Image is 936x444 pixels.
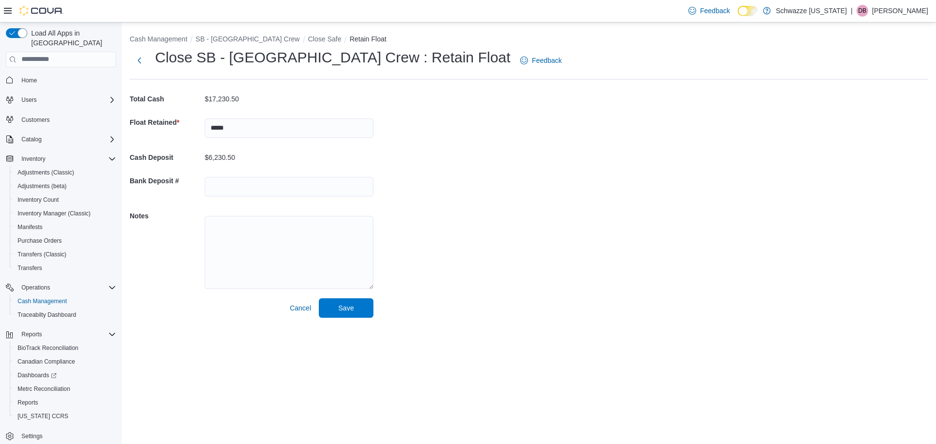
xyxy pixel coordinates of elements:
[18,358,75,366] span: Canadian Compliance
[10,308,120,322] button: Traceabilty Dashboard
[18,282,116,293] span: Operations
[14,221,46,233] a: Manifests
[27,28,116,48] span: Load All Apps in [GEOGRAPHIC_DATA]
[18,371,57,379] span: Dashboards
[130,148,203,167] h5: Cash Deposit
[18,210,91,217] span: Inventory Manager (Classic)
[350,35,386,43] button: Retain Float
[2,281,120,294] button: Operations
[14,309,80,321] a: Traceabilty Dashboard
[155,48,510,67] h1: Close SB - [GEOGRAPHIC_DATA] Crew : Retain Float
[18,153,116,165] span: Inventory
[10,409,120,423] button: [US_STATE] CCRS
[18,430,46,442] a: Settings
[21,77,37,84] span: Home
[14,167,116,178] span: Adjustments (Classic)
[14,249,70,260] a: Transfers (Classic)
[14,410,116,422] span: Washington CCRS
[10,220,120,234] button: Manifests
[18,399,38,406] span: Reports
[684,1,734,20] a: Feedback
[21,330,42,338] span: Reports
[10,193,120,207] button: Inventory Count
[10,234,120,248] button: Purchase Orders
[14,295,116,307] span: Cash Management
[14,208,116,219] span: Inventory Manager (Classic)
[872,5,928,17] p: [PERSON_NAME]
[10,294,120,308] button: Cash Management
[14,410,72,422] a: [US_STATE] CCRS
[14,180,71,192] a: Adjustments (beta)
[18,282,54,293] button: Operations
[857,5,868,17] div: Duncan Boggess
[18,114,54,126] a: Customers
[516,51,565,70] a: Feedback
[10,207,120,220] button: Inventory Manager (Classic)
[21,155,45,163] span: Inventory
[14,295,71,307] a: Cash Management
[10,355,120,368] button: Canadian Compliance
[21,116,50,124] span: Customers
[319,298,373,318] button: Save
[858,5,867,17] span: DB
[195,35,299,43] button: SB - [GEOGRAPHIC_DATA] Crew
[10,179,120,193] button: Adjustments (beta)
[290,303,311,313] span: Cancel
[2,73,120,87] button: Home
[2,93,120,107] button: Users
[10,261,120,275] button: Transfers
[18,344,78,352] span: BioTrack Reconciliation
[14,194,116,206] span: Inventory Count
[14,369,116,381] span: Dashboards
[14,180,116,192] span: Adjustments (beta)
[308,35,341,43] button: Close Safe
[18,385,70,393] span: Metrc Reconciliation
[14,194,63,206] a: Inventory Count
[19,6,63,16] img: Cova
[18,114,116,126] span: Customers
[700,6,730,16] span: Feedback
[18,251,66,258] span: Transfers (Classic)
[338,303,354,313] span: Save
[18,237,62,245] span: Purchase Orders
[130,113,203,132] h5: Float Retained
[14,309,116,321] span: Traceabilty Dashboard
[14,356,79,367] a: Canadian Compliance
[14,369,60,381] a: Dashboards
[14,342,116,354] span: BioTrack Reconciliation
[18,74,116,86] span: Home
[21,432,42,440] span: Settings
[205,154,235,161] p: $6,230.50
[18,311,76,319] span: Traceabilty Dashboard
[532,56,562,65] span: Feedback
[18,153,49,165] button: Inventory
[18,297,67,305] span: Cash Management
[738,6,758,16] input: Dark Mode
[130,89,203,109] h5: Total Cash
[18,94,40,106] button: Users
[18,430,116,442] span: Settings
[130,51,149,70] button: Next
[2,429,120,443] button: Settings
[18,169,74,176] span: Adjustments (Classic)
[18,328,116,340] span: Reports
[2,328,120,341] button: Reports
[14,342,82,354] a: BioTrack Reconciliation
[14,397,42,408] a: Reports
[14,167,78,178] a: Adjustments (Classic)
[14,356,116,367] span: Canadian Compliance
[14,249,116,260] span: Transfers (Classic)
[10,341,120,355] button: BioTrack Reconciliation
[776,5,847,17] p: Schwazze [US_STATE]
[14,262,116,274] span: Transfers
[14,383,74,395] a: Metrc Reconciliation
[10,396,120,409] button: Reports
[10,368,120,382] a: Dashboards
[18,134,116,145] span: Catalog
[10,382,120,396] button: Metrc Reconciliation
[205,95,239,103] p: $17,230.50
[286,298,315,318] button: Cancel
[130,206,203,226] h5: Notes
[14,235,116,247] span: Purchase Orders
